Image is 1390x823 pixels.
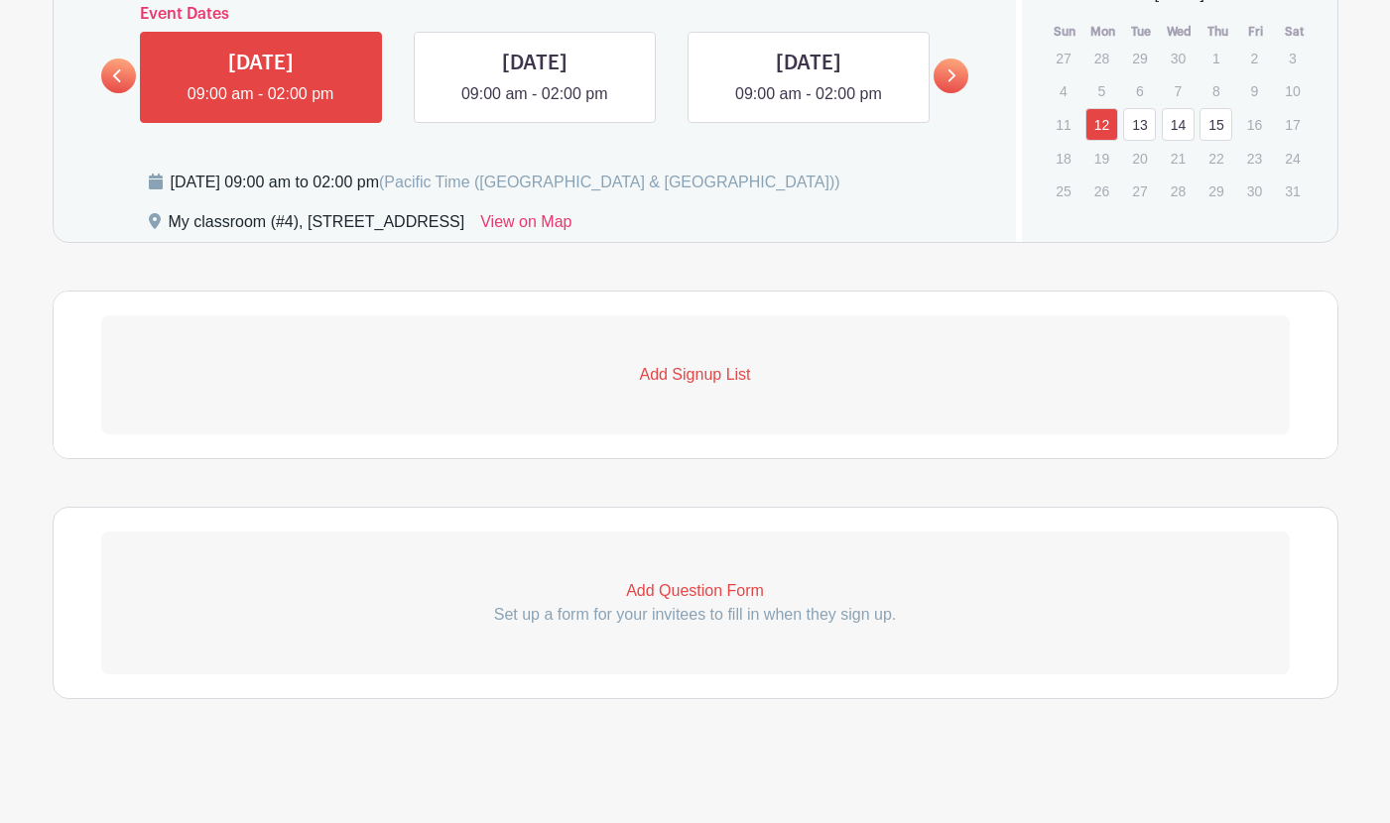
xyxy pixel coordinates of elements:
th: Mon [1084,22,1123,42]
th: Fri [1237,22,1276,42]
a: 13 [1123,108,1156,141]
p: 30 [1162,43,1195,73]
p: 3 [1276,43,1309,73]
p: 23 [1238,143,1271,174]
p: 28 [1162,176,1195,206]
p: 7 [1162,75,1195,106]
p: 20 [1123,143,1156,174]
span: (Pacific Time ([GEOGRAPHIC_DATA] & [GEOGRAPHIC_DATA])) [379,174,840,190]
p: 28 [1085,43,1118,73]
p: 18 [1047,143,1079,174]
a: Add Signup List [101,315,1290,434]
div: [DATE] 09:00 am to 02:00 pm [171,171,840,194]
p: 6 [1123,75,1156,106]
p: 22 [1200,143,1232,174]
a: Add Question Form Set up a form for your invitees to fill in when they sign up. [101,531,1290,674]
p: 31 [1276,176,1309,206]
a: 12 [1085,108,1118,141]
p: 30 [1238,176,1271,206]
p: Set up a form for your invitees to fill in when they sign up. [101,603,1290,627]
th: Thu [1199,22,1237,42]
p: 5 [1085,75,1118,106]
p: Add Question Form [101,579,1290,603]
p: 1 [1200,43,1232,73]
p: 24 [1276,143,1309,174]
th: Sun [1046,22,1084,42]
p: 21 [1162,143,1195,174]
p: 19 [1085,143,1118,174]
p: 27 [1047,43,1079,73]
p: 11 [1047,109,1079,140]
p: 9 [1238,75,1271,106]
div: My classroom (#4), [STREET_ADDRESS] [169,210,465,242]
p: 27 [1123,176,1156,206]
p: 4 [1047,75,1079,106]
p: 2 [1238,43,1271,73]
p: 29 [1200,176,1232,206]
a: 15 [1200,108,1232,141]
a: View on Map [480,210,571,242]
p: 16 [1238,109,1271,140]
p: 26 [1085,176,1118,206]
a: 14 [1162,108,1195,141]
p: 17 [1276,109,1309,140]
p: Add Signup List [101,363,1290,387]
p: 10 [1276,75,1309,106]
p: 8 [1200,75,1232,106]
th: Sat [1275,22,1314,42]
th: Wed [1161,22,1200,42]
th: Tue [1122,22,1161,42]
p: 29 [1123,43,1156,73]
h6: Event Dates [136,5,935,24]
p: 25 [1047,176,1079,206]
